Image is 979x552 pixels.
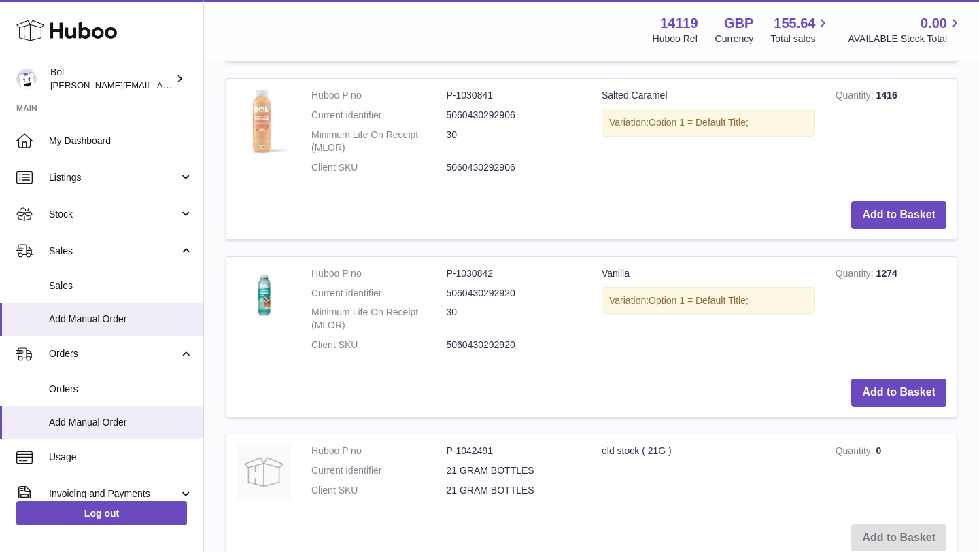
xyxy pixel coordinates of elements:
[311,109,447,122] dt: Current identifier
[770,33,831,46] span: Total sales
[311,128,447,154] dt: Minimum Life On Receipt (MLOR)
[49,135,193,148] span: My Dashboard
[848,14,963,46] a: 0.00 AVAILABLE Stock Total
[715,33,754,46] div: Currency
[311,445,447,458] dt: Huboo P no
[237,267,291,322] img: Vanilla
[49,279,193,292] span: Sales
[836,268,876,282] strong: Quantity
[649,117,749,128] span: Option 1 = Default Title;
[49,171,179,184] span: Listings
[311,89,447,102] dt: Huboo P no
[921,14,947,33] span: 0.00
[50,80,273,90] span: [PERSON_NAME][EMAIL_ADDRESS][DOMAIN_NAME]
[447,267,582,280] dd: P-1030842
[851,201,946,229] button: Add to Basket
[825,79,957,190] td: 1416
[447,128,582,154] dd: 30
[237,89,291,159] img: Salted Caramel
[447,339,582,351] dd: 5060430292920
[447,161,582,174] dd: 5060430292906
[49,383,193,396] span: Orders
[774,14,815,33] span: 155.64
[16,501,187,525] a: Log out
[602,287,815,315] div: Variation:
[311,306,447,332] dt: Minimum Life On Receipt (MLOR)
[836,90,876,104] strong: Quantity
[311,267,447,280] dt: Huboo P no
[724,14,753,33] strong: GBP
[825,257,957,368] td: 1274
[447,484,582,497] dd: 21 GRAM BOTTLES
[447,306,582,332] dd: 30
[311,484,447,497] dt: Client SKU
[825,434,957,514] td: 0
[591,79,825,190] td: Salted Caramel
[447,464,582,477] dd: 21 GRAM BOTTLES
[836,445,876,460] strong: Quantity
[49,487,179,500] span: Invoicing and Payments
[848,33,963,46] span: AVAILABLE Stock Total
[447,109,582,122] dd: 5060430292906
[649,295,749,306] span: Option 1 = Default Title;
[447,445,582,458] dd: P-1042491
[602,109,815,137] div: Variation:
[660,14,698,33] strong: 14119
[49,347,179,360] span: Orders
[591,434,825,514] td: old stock ( 21G )
[49,208,179,221] span: Stock
[16,69,37,89] img: james.enever@bolfoods.com
[237,445,291,499] img: old stock ( 21G )
[447,287,582,300] dd: 5060430292920
[311,464,447,477] dt: Current identifier
[447,89,582,102] dd: P-1030841
[653,33,698,46] div: Huboo Ref
[591,257,825,368] td: Vanilla
[311,287,447,300] dt: Current identifier
[49,416,193,429] span: Add Manual Order
[50,66,173,92] div: Bol
[49,245,179,258] span: Sales
[311,161,447,174] dt: Client SKU
[311,339,447,351] dt: Client SKU
[851,379,946,407] button: Add to Basket
[49,313,193,326] span: Add Manual Order
[770,14,831,46] a: 155.64 Total sales
[49,451,193,464] span: Usage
